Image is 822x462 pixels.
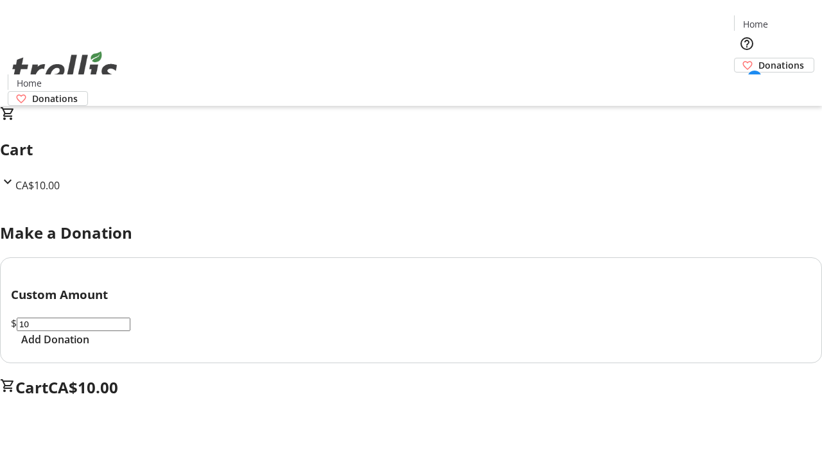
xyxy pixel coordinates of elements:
[17,76,42,90] span: Home
[8,76,49,90] a: Home
[32,92,78,105] span: Donations
[11,286,811,304] h3: Custom Amount
[743,17,768,31] span: Home
[15,178,60,193] span: CA$10.00
[8,37,122,101] img: Orient E2E Organization jVxkaWNjuz's Logo
[11,332,100,347] button: Add Donation
[21,332,89,347] span: Add Donation
[734,31,760,56] button: Help
[48,377,118,398] span: CA$10.00
[8,91,88,106] a: Donations
[734,73,760,98] button: Cart
[11,316,17,330] span: $
[758,58,804,72] span: Donations
[17,318,130,331] input: Donation Amount
[735,17,776,31] a: Home
[734,58,814,73] a: Donations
